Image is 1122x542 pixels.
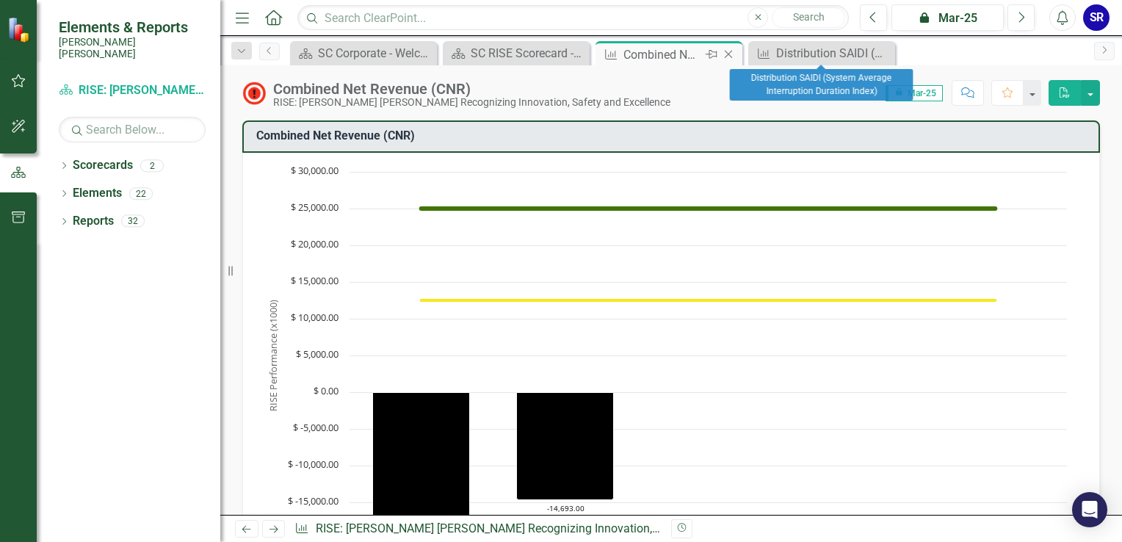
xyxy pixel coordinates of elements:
[273,97,670,108] div: RISE: [PERSON_NAME] [PERSON_NAME] Recognizing Innovation, Safety and Excellence
[296,347,339,361] text: $ 5,000.00
[623,46,702,64] div: Combined Net Revenue (CNR)
[7,16,33,42] img: ClearPoint Strategy
[256,129,1091,142] h3: Combined Net Revenue (CNR)
[59,18,206,36] span: Elements & Reports
[446,44,586,62] a: SC RISE Scorecard - Welcome to ClearPoint
[291,164,339,177] text: $ 30,000.00
[288,458,339,471] text: $ -10,000.00
[288,494,339,507] text: $ -15,000.00
[291,237,339,250] text: $ 20,000.00
[897,10,999,27] div: Mar-25
[140,159,164,172] div: 2
[291,200,339,214] text: $ 25,000.00
[294,521,660,538] div: » »
[772,7,845,28] button: Search
[891,4,1004,31] button: Mar-25
[776,44,891,62] div: Distribution SAIDI (System Average Interruption Duration Index)
[121,215,145,228] div: 32
[730,69,913,101] div: Distribution SAIDI (System Average Interruption Duration Index)
[73,213,114,230] a: Reports
[419,297,999,303] g: Gate 1 (min CNR for 50% potential payout), series 2 of 3. Line with 5 data points.
[793,11,825,23] span: Search
[59,82,206,99] a: RISE: [PERSON_NAME] [PERSON_NAME] Recognizing Innovation, Safety and Excellence
[59,36,206,60] small: [PERSON_NAME] [PERSON_NAME]
[291,311,339,324] text: $ 10,000.00
[73,157,133,174] a: Scorecards
[886,85,943,101] span: Mar-25
[267,300,280,411] text: RISE Performance (x1000)
[316,521,769,535] a: RISE: [PERSON_NAME] [PERSON_NAME] Recognizing Innovation, Safety and Excellence
[318,44,433,62] div: SC Corporate - Welcome to ClearPoint
[242,82,266,105] img: Not Meeting Target
[752,44,891,62] a: Distribution SAIDI (System Average Interruption Duration Index)
[547,503,584,513] text: -14,693.00
[297,5,849,31] input: Search ClearPoint...
[314,384,339,397] text: $ 0.00
[419,206,999,212] g: Gate 2 (min CNR for 100% potential payout), series 3 of 3. Line with 5 data points.
[293,421,339,434] text: $ -5,000.00
[471,44,586,62] div: SC RISE Scorecard - Welcome to ClearPoint
[294,44,433,62] a: SC Corporate - Welcome to ClearPoint
[517,392,614,499] path: Jun-25, -14,693. YTD CNR .
[129,187,153,200] div: 22
[291,274,339,287] text: $ 15,000.00
[59,117,206,142] input: Search Below...
[373,392,470,535] path: Mar-25, -19,520. YTD CNR .
[1083,4,1110,31] button: SR
[1072,492,1107,527] div: Open Intercom Messenger
[273,81,670,97] div: Combined Net Revenue (CNR)
[73,185,122,202] a: Elements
